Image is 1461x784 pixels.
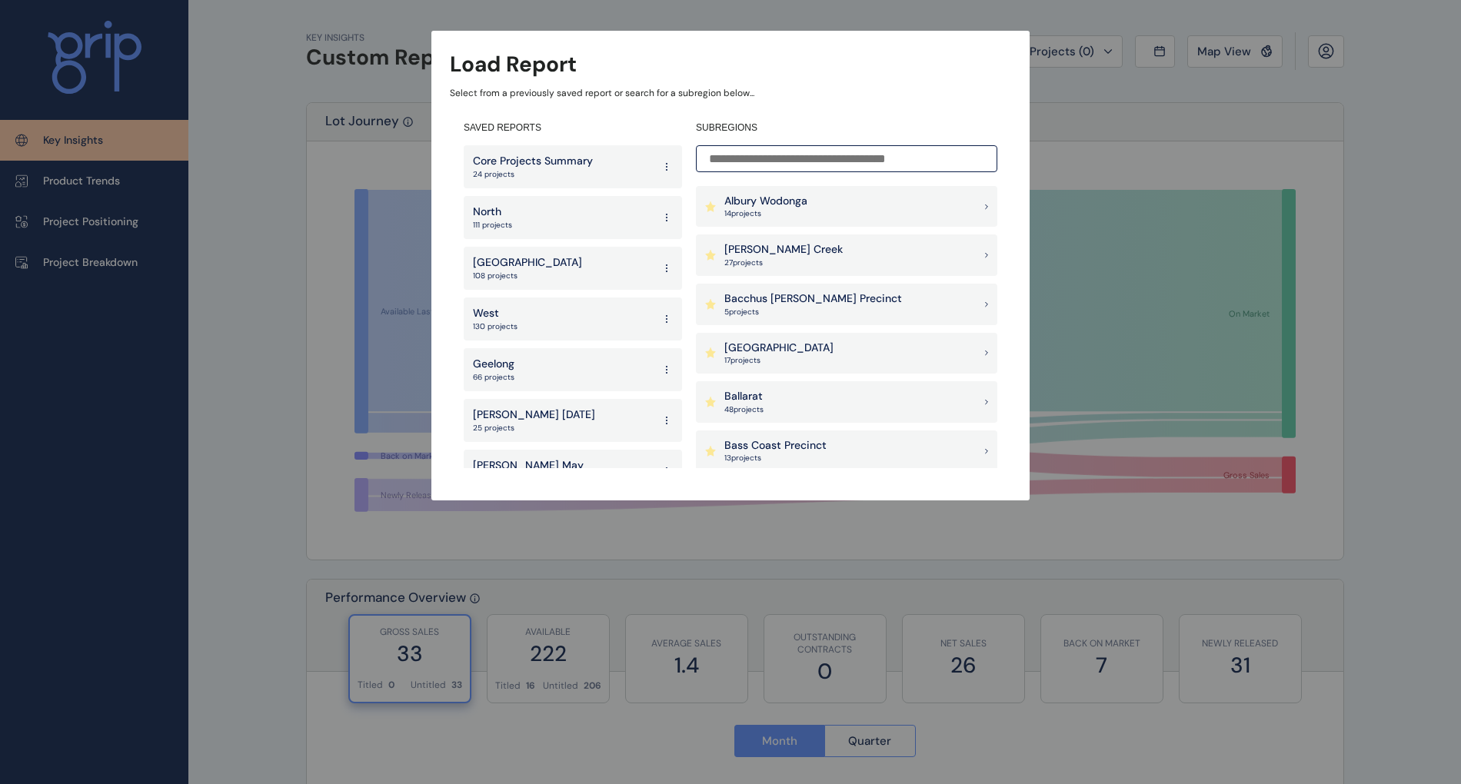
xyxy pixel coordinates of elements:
[473,271,582,281] p: 108 projects
[473,321,518,332] p: 130 projects
[473,220,512,231] p: 111 projects
[724,291,902,307] p: Bacchus [PERSON_NAME] Precinct
[724,257,843,268] p: 27 project s
[724,242,843,257] p: [PERSON_NAME] Creek
[724,208,807,219] p: 14 project s
[473,423,595,434] p: 25 projects
[473,458,584,473] p: [PERSON_NAME] May
[473,255,582,271] p: [GEOGRAPHIC_DATA]
[473,154,593,169] p: Core Projects Summary
[724,389,764,404] p: Ballarat
[450,87,1011,100] p: Select from a previously saved report or search for a subregion below...
[724,341,834,356] p: [GEOGRAPHIC_DATA]
[724,404,764,415] p: 48 project s
[724,453,827,463] p: 13 project s
[724,194,807,209] p: Albury Wodonga
[450,49,577,79] h3: Load Report
[473,169,593,180] p: 24 projects
[473,357,514,372] p: Geelong
[473,372,514,383] p: 66 projects
[696,121,997,135] h4: SUBREGIONS
[473,407,595,423] p: [PERSON_NAME] [DATE]
[473,204,512,220] p: North
[473,306,518,321] p: West
[464,121,682,135] h4: SAVED REPORTS
[724,355,834,366] p: 17 project s
[724,438,827,453] p: Bass Coast Precinct
[724,307,902,317] p: 5 project s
